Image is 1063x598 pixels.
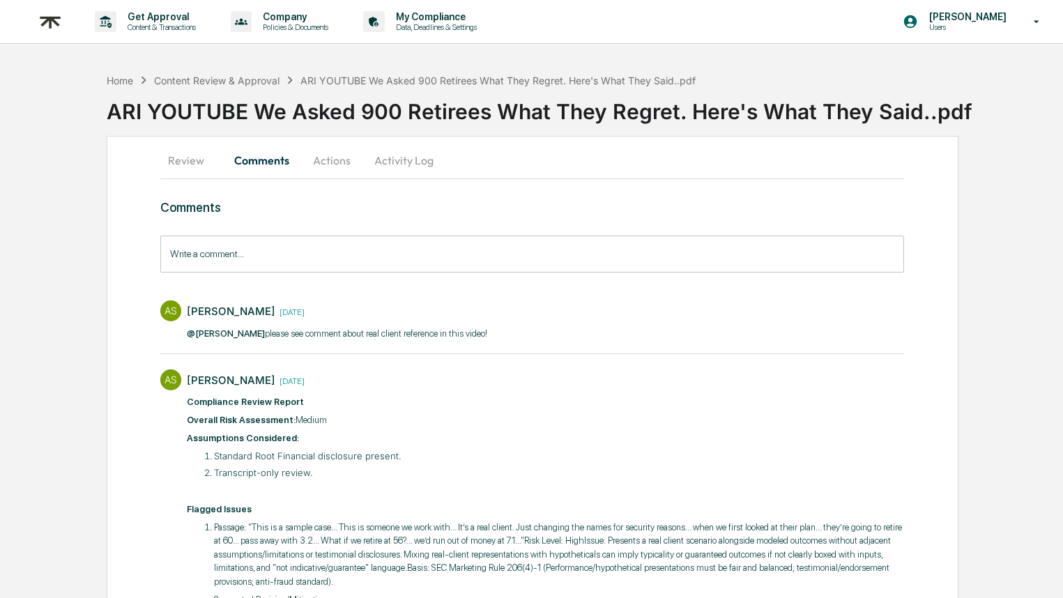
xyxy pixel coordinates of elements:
[300,75,696,86] div: ARI YOUTUBE We Asked 900 Retirees What They Regret. Here's What They Said..pdf
[300,144,363,177] button: Actions
[160,144,905,177] div: secondary tabs example
[187,415,296,425] strong: Overall Risk Assessment:
[116,11,203,22] p: Get Approval
[385,22,484,32] p: Data, Deadlines & Settings
[187,433,299,443] strong: Assumptions Considered:
[252,22,335,32] p: Policies & Documents
[116,22,203,32] p: Content & Transactions
[1018,552,1056,590] iframe: Open customer support
[275,305,305,317] time: Thursday, September 18, 2025 at 1:43:18 PM PDT
[918,11,1014,22] p: [PERSON_NAME]
[214,450,904,463] li: Standard Root Financial disclosure present.
[187,374,275,387] div: [PERSON_NAME]
[33,5,67,39] img: logo
[363,144,445,177] button: Activity Log
[160,300,181,321] div: AS
[187,305,275,318] div: [PERSON_NAME]
[187,328,265,339] span: @[PERSON_NAME]
[160,144,223,177] button: Review
[160,200,905,215] h3: Comments
[187,397,304,407] strong: Compliance Review Report
[187,327,489,341] p: please see comment about real client reference in this video! ​
[385,11,484,22] p: My Compliance
[275,374,305,386] time: Thursday, September 18, 2025 at 1:42:49 PM PDT
[160,369,181,390] div: AS
[107,75,133,86] div: Home
[223,144,300,177] button: Comments
[214,466,904,480] li: Transcript-only review.
[187,504,252,514] strong: Flagged Issues
[154,75,280,86] div: Content Review & Approval
[187,413,905,427] p: Medium
[252,11,335,22] p: Company
[214,521,904,589] p: Passage: “This is a sample case… This is someone we work with… It’s a real client. Just changing ...
[918,22,1014,32] p: Users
